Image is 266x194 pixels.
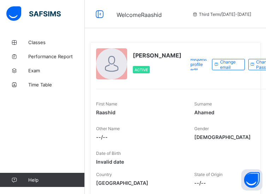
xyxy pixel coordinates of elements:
button: Open asap [241,169,262,190]
span: Time Table [28,82,85,87]
span: State of Origin [194,172,223,177]
span: Country [96,172,112,177]
span: [PERSON_NAME] [133,52,182,59]
span: --/-- [96,134,184,140]
span: Raashid [96,109,184,115]
span: Help [28,177,84,183]
span: session/term information [192,12,251,17]
span: Classes [28,40,85,45]
span: Performance Report [28,54,85,59]
span: Request profile edit [190,56,207,72]
img: safsims [6,6,61,21]
span: Surname [194,101,212,107]
span: Date of Birth [96,151,121,156]
span: Exam [28,68,85,73]
span: Active [135,68,148,72]
span: First Name [96,101,117,107]
span: Change email [220,59,239,70]
span: Gender [194,126,209,131]
span: [GEOGRAPHIC_DATA] [96,180,184,186]
span: Welcome Raashid [117,11,162,18]
span: Other Name [96,126,120,131]
span: Invalid date [96,159,184,165]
